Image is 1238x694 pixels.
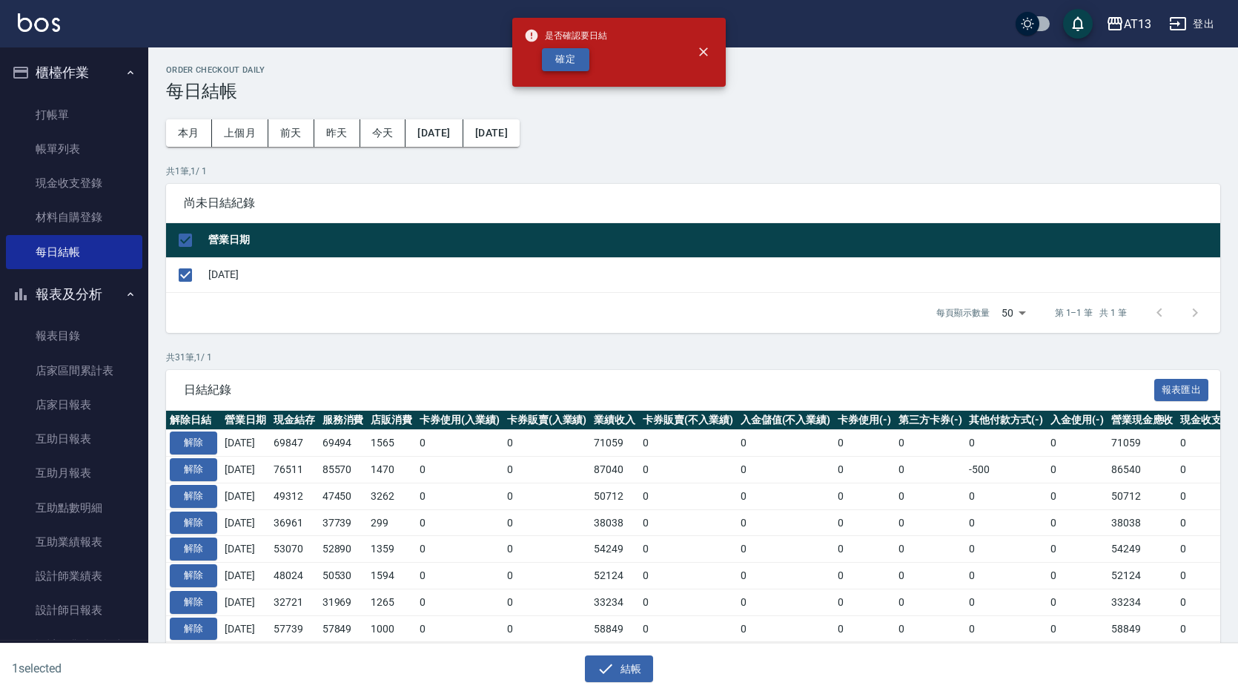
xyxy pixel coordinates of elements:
[590,483,639,509] td: 50712
[503,536,591,563] td: 0
[503,430,591,457] td: 0
[166,351,1220,364] p: 共 31 筆, 1 / 1
[1108,615,1177,642] td: 58849
[834,411,895,430] th: 卡券使用(-)
[367,615,416,642] td: 1000
[314,119,360,147] button: 昨天
[834,483,895,509] td: 0
[524,28,607,43] span: 是否確認要日結
[895,615,966,642] td: 0
[270,411,319,430] th: 現金結存
[639,536,737,563] td: 0
[166,165,1220,178] p: 共 1 筆, 1 / 1
[737,615,835,642] td: 0
[6,200,142,234] a: 材料自購登錄
[737,563,835,589] td: 0
[737,430,835,457] td: 0
[270,430,319,457] td: 69847
[590,430,639,457] td: 71059
[18,13,60,32] img: Logo
[367,483,416,509] td: 3262
[367,411,416,430] th: 店販消費
[503,509,591,536] td: 0
[737,457,835,483] td: 0
[270,589,319,615] td: 32721
[895,483,966,509] td: 0
[319,509,368,536] td: 37739
[221,509,270,536] td: [DATE]
[687,36,720,68] button: close
[1047,457,1108,483] td: 0
[166,81,1220,102] h3: 每日結帳
[1124,15,1151,33] div: AT13
[834,615,895,642] td: 0
[212,119,268,147] button: 上個月
[406,119,463,147] button: [DATE]
[6,166,142,200] a: 現金收支登錄
[1108,411,1177,430] th: 營業現金應收
[1163,10,1220,38] button: 登出
[590,457,639,483] td: 87040
[834,589,895,615] td: 0
[221,589,270,615] td: [DATE]
[1047,615,1108,642] td: 0
[965,430,1047,457] td: 0
[1047,589,1108,615] td: 0
[463,119,520,147] button: [DATE]
[737,483,835,509] td: 0
[416,589,503,615] td: 0
[6,491,142,525] a: 互助點數明細
[6,354,142,388] a: 店家區間累計表
[895,589,966,615] td: 0
[416,563,503,589] td: 0
[965,536,1047,563] td: 0
[965,411,1047,430] th: 其他付款方式(-)
[639,589,737,615] td: 0
[895,430,966,457] td: 0
[1108,430,1177,457] td: 71059
[965,457,1047,483] td: -500
[895,457,966,483] td: 0
[1108,563,1177,589] td: 52124
[221,457,270,483] td: [DATE]
[221,430,270,457] td: [DATE]
[170,458,217,481] button: 解除
[184,383,1154,397] span: 日結紀錄
[503,615,591,642] td: 0
[6,319,142,353] a: 報表目錄
[6,525,142,559] a: 互助業績報表
[895,536,966,563] td: 0
[737,509,835,536] td: 0
[639,457,737,483] td: 0
[6,275,142,314] button: 報表及分析
[834,563,895,589] td: 0
[367,430,416,457] td: 1565
[965,563,1047,589] td: 0
[6,98,142,132] a: 打帳單
[170,432,217,455] button: 解除
[6,559,142,593] a: 設計師業績表
[542,48,589,71] button: 確定
[639,483,737,509] td: 0
[1108,457,1177,483] td: 86540
[590,509,639,536] td: 38038
[1100,9,1157,39] button: AT13
[166,65,1220,75] h2: Order checkout daily
[503,483,591,509] td: 0
[503,411,591,430] th: 卡券販賣(入業績)
[834,430,895,457] td: 0
[834,536,895,563] td: 0
[590,536,639,563] td: 54249
[205,223,1220,258] th: 營業日期
[367,536,416,563] td: 1359
[639,411,737,430] th: 卡券販賣(不入業績)
[965,615,1047,642] td: 0
[6,456,142,490] a: 互助月報表
[965,589,1047,615] td: 0
[1047,509,1108,536] td: 0
[416,483,503,509] td: 0
[737,536,835,563] td: 0
[221,536,270,563] td: [DATE]
[1154,379,1209,402] button: 報表匯出
[1047,563,1108,589] td: 0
